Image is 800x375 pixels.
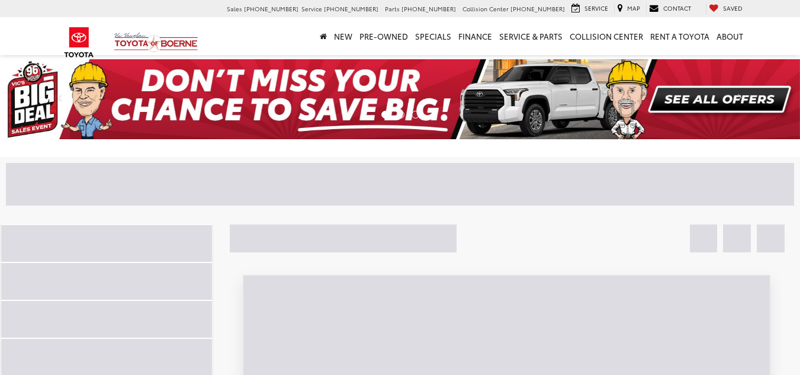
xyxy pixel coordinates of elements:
span: Collision Center [462,4,509,13]
span: [PHONE_NUMBER] [401,4,456,13]
img: Toyota [57,23,101,62]
a: Pre-Owned [356,17,412,55]
span: Service [301,4,322,13]
span: Service [584,4,608,12]
a: Home [316,17,330,55]
span: [PHONE_NUMBER] [244,4,298,13]
a: About [713,17,747,55]
span: [PHONE_NUMBER] [510,4,565,13]
a: New [330,17,356,55]
span: Parts [385,4,400,13]
span: Sales [227,4,242,13]
img: Vic Vaughan Toyota of Boerne [114,32,198,53]
a: Collision Center [566,17,647,55]
a: Map [614,4,643,14]
span: Contact [663,4,691,12]
a: Contact [646,4,694,14]
a: Finance [455,17,496,55]
a: Service & Parts: Opens in a new tab [496,17,566,55]
a: My Saved Vehicles [706,4,746,14]
a: Specials [412,17,455,55]
a: Service [568,4,611,14]
span: [PHONE_NUMBER] [324,4,378,13]
a: Rent a Toyota [647,17,713,55]
span: Map [627,4,640,12]
span: Saved [723,4,743,12]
